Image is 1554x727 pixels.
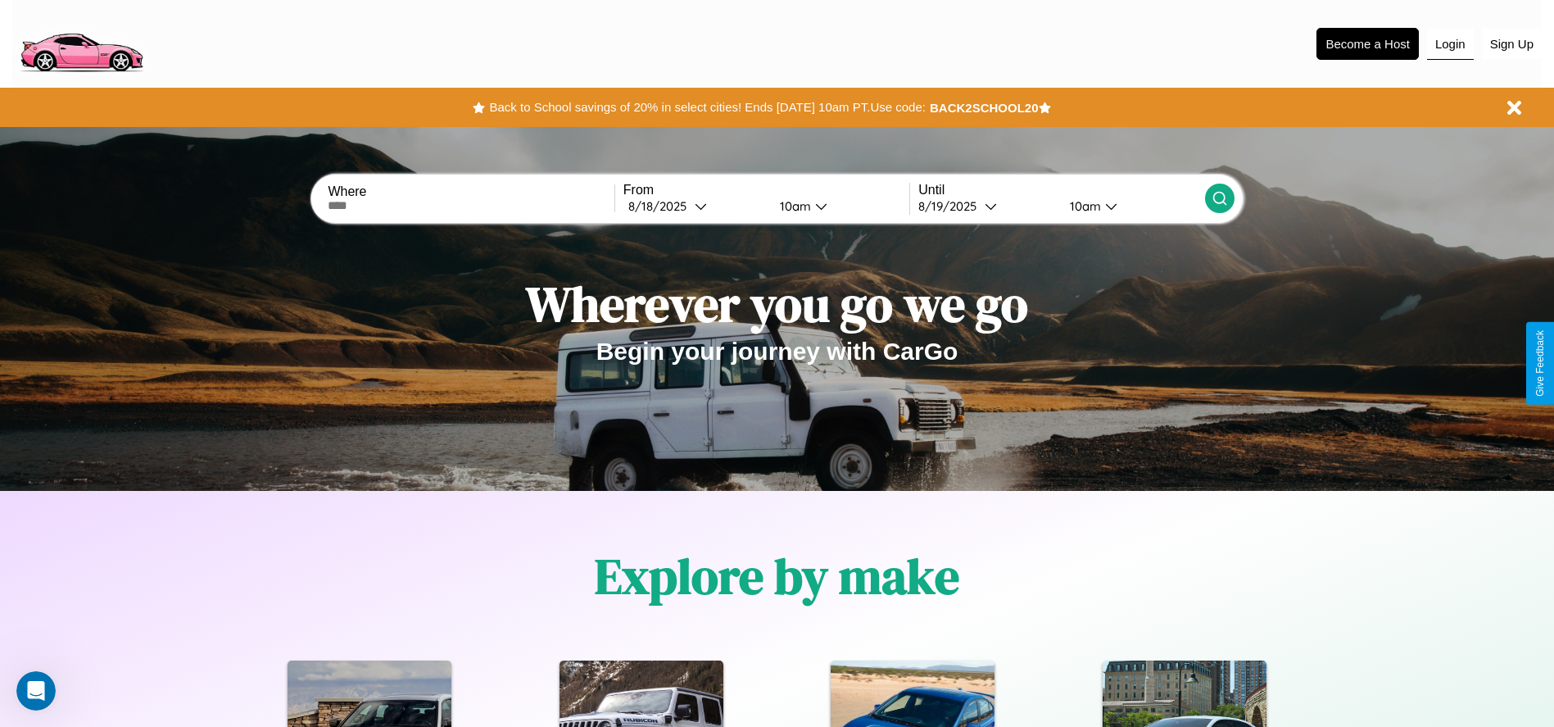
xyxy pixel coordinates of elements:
h1: Explore by make [595,543,959,610]
button: Login [1427,29,1474,60]
div: 10am [772,198,815,214]
button: Become a Host [1316,28,1419,60]
label: Where [328,184,614,199]
button: 8/18/2025 [623,198,767,215]
button: 10am [767,198,910,215]
iframe: Intercom live chat [16,671,56,711]
div: 10am [1062,198,1105,214]
label: Until [918,183,1204,198]
div: 8 / 18 / 2025 [628,198,695,214]
div: Give Feedback [1534,330,1546,397]
label: From [623,183,909,198]
button: Back to School savings of 20% in select cities! Ends [DATE] 10am PT.Use code: [485,96,929,119]
div: 8 / 19 / 2025 [918,198,985,214]
button: 10am [1057,198,1205,215]
button: Sign Up [1482,29,1542,59]
b: BACK2SCHOOL20 [930,101,1039,115]
img: logo [12,8,150,76]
